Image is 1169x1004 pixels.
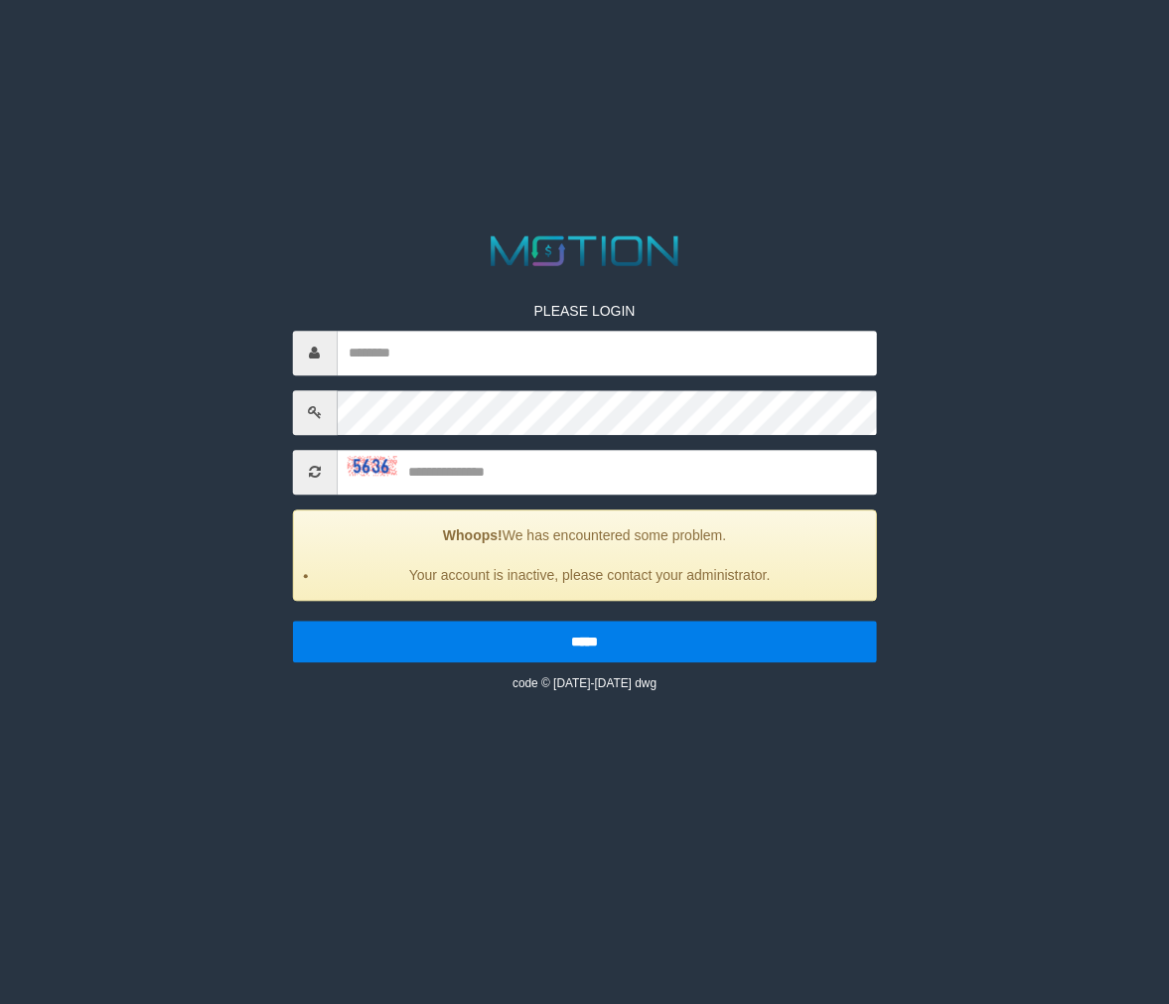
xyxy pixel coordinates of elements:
p: PLEASE LOGIN [292,301,877,321]
img: MOTION_logo.png [483,230,687,271]
small: code © [DATE]-[DATE] dwg [512,676,657,690]
strong: Whoops! [443,527,503,543]
li: Your account is inactive, please contact your administrator. [318,565,861,585]
img: captcha [347,456,396,476]
div: We has encountered some problem. [292,509,877,601]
